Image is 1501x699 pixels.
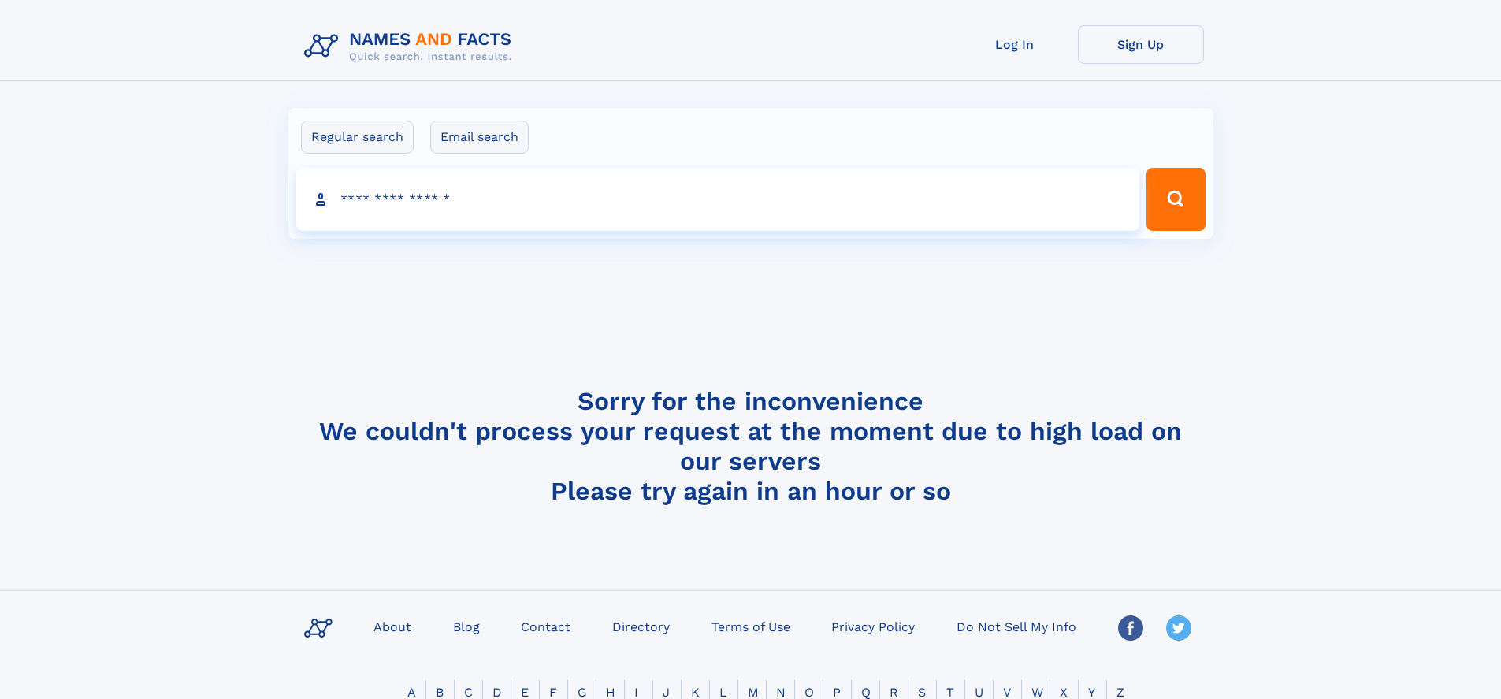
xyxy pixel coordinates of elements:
input: search input [296,168,1140,231]
label: Email search [430,121,529,154]
a: About [367,615,418,638]
img: Facebook [1118,615,1143,641]
a: Terms of Use [705,615,797,638]
a: Do Not Sell My Info [950,615,1083,638]
img: Twitter [1166,615,1191,641]
a: Sign Up [1078,25,1204,64]
h4: Sorry for the inconvenience We couldn't process your request at the moment due to high load on ou... [298,386,1204,506]
a: Contact [515,615,577,638]
a: Log In [952,25,1078,64]
img: Logo Names and Facts [298,25,525,68]
button: Search Button [1146,168,1205,231]
a: Directory [606,615,676,638]
a: Blog [447,615,486,638]
label: Regular search [301,121,414,154]
a: Privacy Policy [825,615,921,638]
